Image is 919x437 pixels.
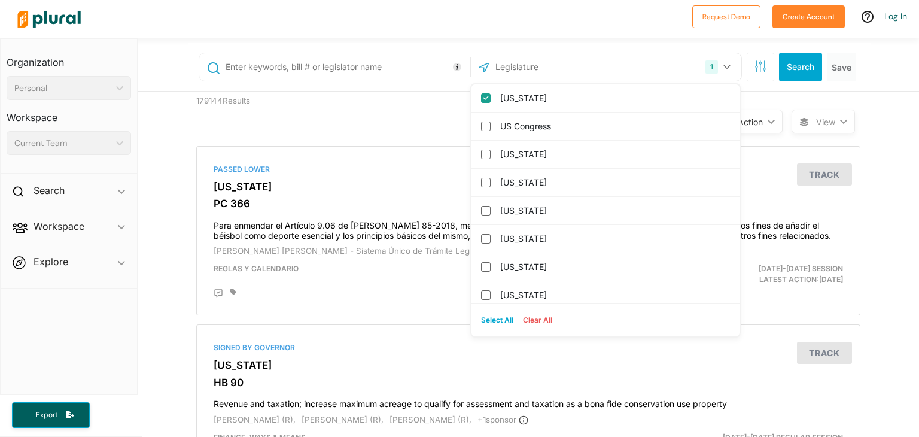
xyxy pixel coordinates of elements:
button: Save [827,53,856,81]
button: Export [12,402,90,428]
label: [US_STATE] [500,89,728,107]
button: Track [797,342,852,364]
span: Export [28,410,66,420]
h3: PC 366 [214,198,843,210]
label: [US_STATE] [500,286,728,304]
button: Request Demo [692,5,760,28]
span: [PERSON_NAME] (R), [389,415,471,424]
a: Request Demo [692,10,760,22]
h2: Search [34,184,65,197]
h3: Workspace [7,100,131,126]
div: Signed by Governor [214,342,843,353]
h4: Para enmendar el Artículo 9.06 de [PERSON_NAME] 85-2018, mejor conocida como la “Ley de Reforma E... [214,215,843,241]
label: US Congress [500,117,728,135]
button: Track [797,163,852,186]
span: [PERSON_NAME] [PERSON_NAME] - Sistema Único de Trámite Legislativo [214,246,495,256]
label: [US_STATE] [500,174,728,192]
div: 1 [705,60,718,74]
span: [PERSON_NAME] (R), [302,415,384,424]
input: Enter keywords, bill # or legislator name [224,56,467,78]
h3: [US_STATE] [214,359,843,371]
div: Tooltip anchor [452,62,462,72]
label: [US_STATE] [500,230,728,248]
input: Legislature [494,56,622,78]
div: Add tags [230,289,236,296]
span: [PERSON_NAME] (R), [214,415,296,424]
span: + 1 sponsor [477,415,528,424]
h3: [US_STATE] [214,181,843,193]
div: Add Position Statement [214,289,223,298]
span: View [816,116,835,128]
h4: Revenue and taxation; increase maximum acreage to qualify for assessment and taxation as a bona f... [214,393,843,409]
button: Select All [476,311,518,329]
label: [US_STATE] [500,202,728,220]
div: Current Team [14,137,111,150]
div: Personal [14,82,111,95]
button: 1 [701,56,738,78]
button: Create Account [772,5,845,28]
label: [US_STATE] [500,258,728,276]
h3: Organization [7,45,131,71]
span: Search Filters [754,60,766,71]
a: Log In [884,11,907,22]
button: Search [779,53,822,81]
span: [DATE]-[DATE] Session [759,264,843,273]
div: Latest Action: [DATE] [636,263,852,285]
h3: HB 90 [214,377,843,389]
div: 179144 Results [187,92,358,137]
label: [US_STATE] [500,145,728,163]
div: Passed Lower [214,164,843,175]
a: Create Account [772,10,845,22]
button: Clear All [518,311,557,329]
span: Reglas y Calendario [214,264,299,273]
